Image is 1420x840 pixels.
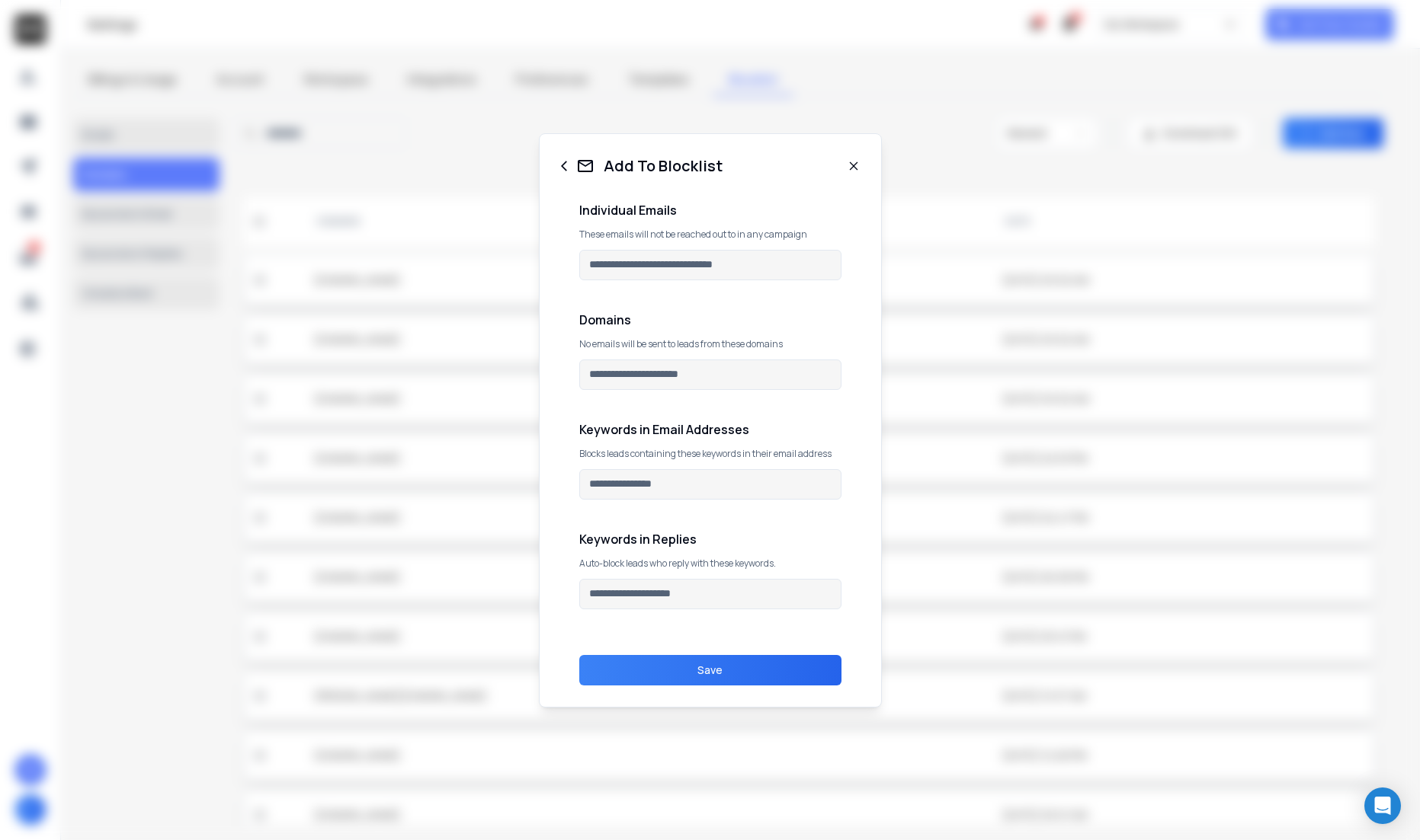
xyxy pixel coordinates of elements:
div: Open Intercom Messenger [1364,787,1401,824]
p: Blocks leads containing these keywords in their email address [579,448,841,460]
h1: Keywords in Email Addresses [579,420,841,439]
h1: Individual Emails [579,201,841,219]
button: Save [579,655,841,685]
p: Auto-block leads who reply with these keywords. [579,557,841,570]
p: These emails will not be reached out to in any campaign [579,228,841,241]
p: No emails will be sent to leads from these domains [579,338,841,350]
h1: Add To Blocklist [604,155,723,177]
h1: Keywords in Replies [579,530,841,548]
h1: Domains [579,311,841,329]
